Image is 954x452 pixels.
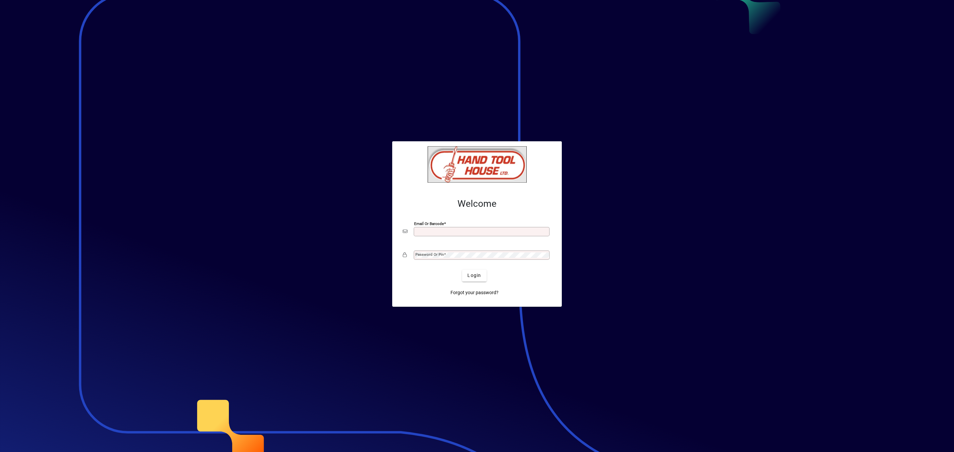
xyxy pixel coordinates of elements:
button: Login [462,270,486,282]
span: Login [467,272,481,279]
span: Forgot your password? [450,289,499,296]
mat-label: Email or Barcode [414,221,444,226]
mat-label: Password or Pin [415,252,444,257]
a: Forgot your password? [448,287,501,299]
h2: Welcome [403,198,551,209]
